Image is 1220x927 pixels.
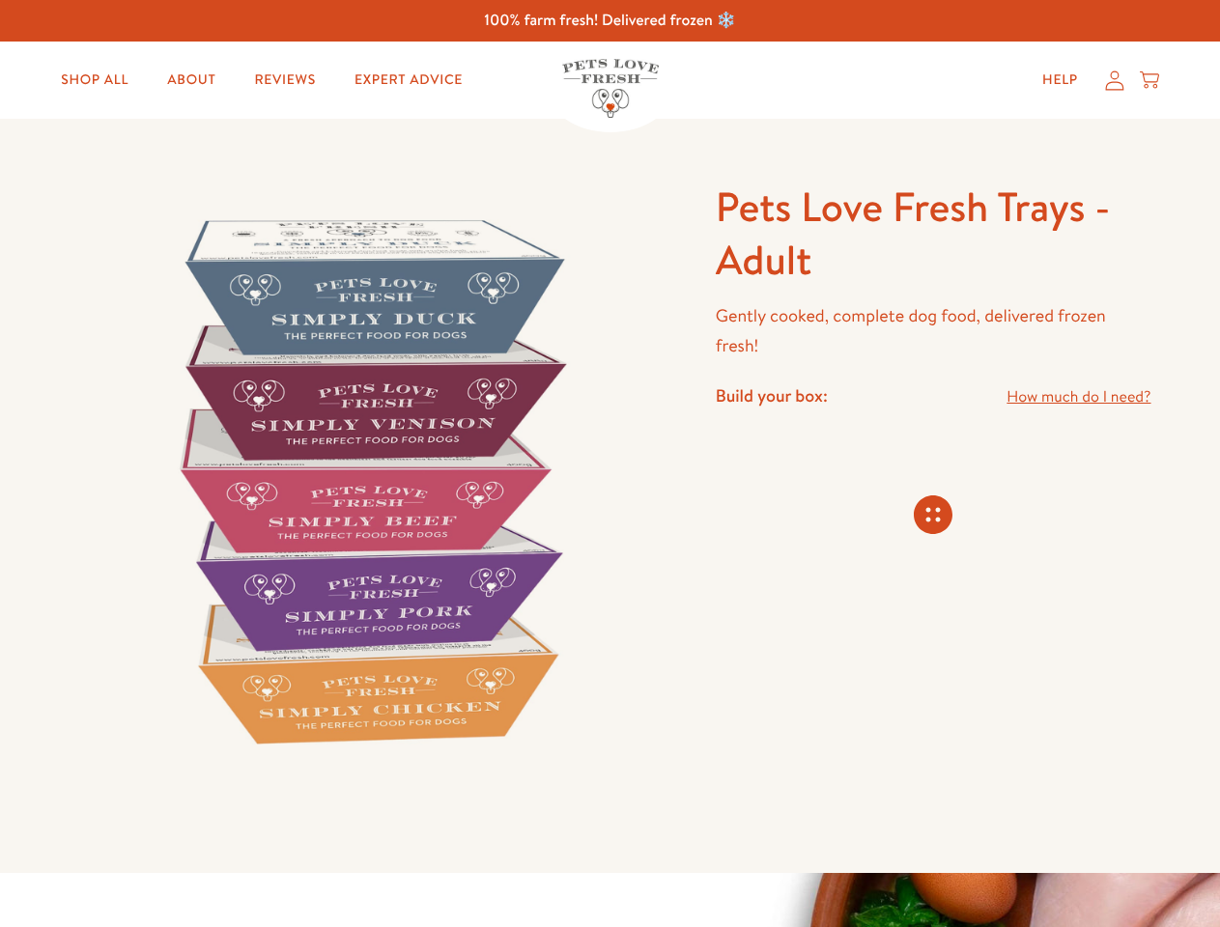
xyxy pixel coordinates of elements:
[1007,384,1150,410] a: How much do I need?
[914,495,952,534] svg: Connecting store
[45,61,144,99] a: Shop All
[70,181,669,780] img: Pets Love Fresh Trays - Adult
[239,61,330,99] a: Reviews
[152,61,231,99] a: About
[1027,61,1093,99] a: Help
[716,181,1151,286] h1: Pets Love Fresh Trays - Adult
[716,301,1151,360] p: Gently cooked, complete dog food, delivered frozen fresh!
[716,384,828,407] h4: Build your box:
[562,59,659,118] img: Pets Love Fresh
[339,61,478,99] a: Expert Advice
